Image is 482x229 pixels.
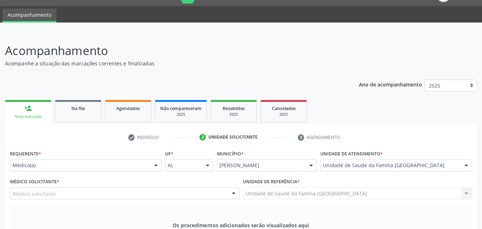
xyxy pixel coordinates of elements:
label: UF [165,148,173,159]
span: Agendados [116,105,140,111]
span: Médico(a) [12,162,147,169]
div: 2025 [160,112,202,117]
span: Os procedimentos adicionados serão visualizados aqui [173,221,309,229]
span: Não compareceram [160,105,202,111]
label: Médico Solicitante [10,176,59,188]
span: Cancelados [272,105,296,111]
label: Requerente [10,148,41,159]
p: Acompanhe a situação das marcações correntes e finalizadas [5,60,335,67]
div: person_add [24,104,32,112]
div: 2025 [216,112,252,117]
label: Município [217,148,244,159]
span: Resolvidos [223,105,245,111]
a: Acompanhamento [2,9,56,23]
label: Unidade de referência [243,176,300,188]
label: Unidade de atendimento [320,148,383,159]
div: 2025 [266,112,301,117]
div: Nova marcação [10,114,46,119]
span: Na fila [71,105,85,111]
p: Acompanhamento [5,42,335,60]
span: Unidade de Saude da Familia [GEOGRAPHIC_DATA] [323,162,457,169]
span: [PERSON_NAME] [219,162,302,169]
p: Ano de acompanhamento [359,80,422,89]
div: 2 [199,134,206,140]
div: Unidade solicitante [208,134,258,140]
span: Médico solicitante [12,190,56,198]
span: AL [168,162,199,169]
